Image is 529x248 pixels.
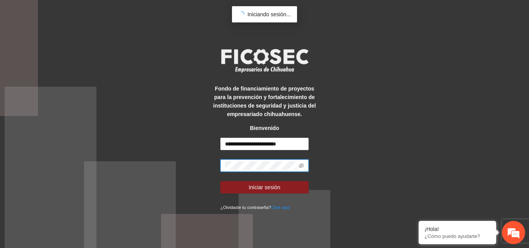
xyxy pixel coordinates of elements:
[213,86,316,117] strong: Fondo de financiamiento de proyectos para la prevención y fortalecimiento de instituciones de seg...
[249,183,280,192] span: Iniciar sesión
[40,39,130,50] div: Chatee con nosotros ahora
[220,181,309,193] button: Iniciar sesión
[247,11,291,17] span: Iniciando sesión...
[299,163,304,168] span: eye-invisible
[250,125,279,131] strong: Bienvenido
[127,4,146,22] div: Minimizar ventana de chat en vivo
[220,205,290,210] small: ¿Olvidaste tu contraseña?
[271,205,290,210] a: Click aqui
[237,10,245,18] span: loading
[45,80,107,159] span: Estamos en línea.
[424,233,490,239] p: ¿Cómo puedo ayudarte?
[424,226,490,232] div: ¡Hola!
[216,46,313,75] img: logo
[4,166,148,193] textarea: Escriba su mensaje y pulse “Intro”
